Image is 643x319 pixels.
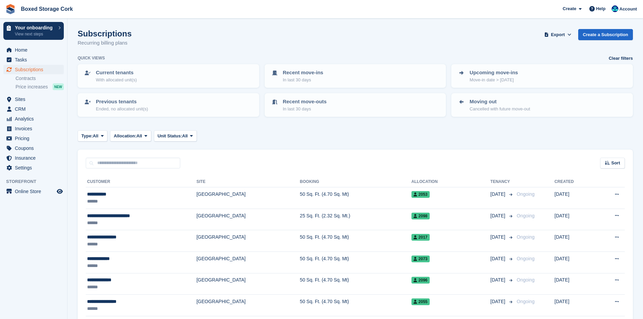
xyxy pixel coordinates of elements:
a: Create a Subscription [578,29,633,40]
span: [DATE] [490,234,507,241]
span: 2096 [411,277,430,284]
p: Move-in date > [DATE] [470,77,518,83]
td: [DATE] [555,230,595,252]
th: Booking [300,177,411,187]
td: [DATE] [555,295,595,316]
td: 50 Sq. Ft. (4.70 Sq. Mt) [300,295,411,316]
td: 50 Sq. Ft. (4.70 Sq. Mt) [300,251,411,273]
a: menu [3,55,64,64]
td: [DATE] [555,251,595,273]
a: menu [3,45,64,55]
span: [DATE] [490,191,507,198]
span: Invoices [15,124,55,133]
td: [GEOGRAPHIC_DATA] [196,187,300,209]
h6: Quick views [78,55,105,61]
p: Current tenants [96,69,137,77]
span: Storefront [6,178,67,185]
a: Clear filters [609,55,633,62]
td: [DATE] [555,273,595,295]
td: 50 Sq. Ft. (4.70 Sq. Mt) [300,273,411,295]
a: Your onboarding View next steps [3,22,64,40]
span: 2098 [411,213,430,219]
span: Ongoing [517,256,535,261]
span: Allocation: [114,133,136,139]
button: Type: All [78,130,107,141]
p: Cancelled with future move-out [470,106,530,112]
p: Ended, no allocated unit(s) [96,106,148,112]
span: [DATE] [490,212,507,219]
p: Previous tenants [96,98,148,106]
td: [GEOGRAPHIC_DATA] [196,273,300,295]
span: Ongoing [517,234,535,240]
a: Price increases NEW [16,83,64,90]
td: [GEOGRAPHIC_DATA] [196,209,300,230]
a: Recent move-ins In last 30 days [265,65,446,87]
a: menu [3,124,64,133]
span: Create [563,5,576,12]
p: With allocated unit(s) [96,77,137,83]
th: Customer [86,177,196,187]
td: 50 Sq. Ft. (4.70 Sq. Mt) [300,230,411,252]
span: All [136,133,142,139]
img: stora-icon-8386f47178a22dfd0bd8f6a31ec36ba5ce8667c1dd55bd0f319d3a0aa187defe.svg [5,4,16,14]
button: Allocation: All [110,130,151,141]
div: NEW [53,83,64,90]
p: Moving out [470,98,530,106]
td: 25 Sq. Ft. (2.32 Sq. Mt.) [300,209,411,230]
button: Export [543,29,573,40]
a: menu [3,114,64,124]
span: Analytics [15,114,55,124]
a: menu [3,95,64,104]
a: menu [3,153,64,163]
a: menu [3,163,64,172]
td: [DATE] [555,209,595,230]
th: Created [555,177,595,187]
p: Recurring billing plans [78,39,132,47]
a: menu [3,134,64,143]
span: Type: [81,133,93,139]
td: [GEOGRAPHIC_DATA] [196,295,300,316]
span: Sites [15,95,55,104]
span: Ongoing [517,191,535,197]
p: Recent move-ins [283,69,323,77]
span: Online Store [15,187,55,196]
p: In last 30 days [283,106,327,112]
span: Sort [611,160,620,166]
span: Settings [15,163,55,172]
span: Subscriptions [15,65,55,74]
td: [GEOGRAPHIC_DATA] [196,230,300,252]
td: 50 Sq. Ft. (4.70 Sq. Mt) [300,187,411,209]
span: Coupons [15,143,55,153]
img: Vincent [612,5,618,12]
span: Home [15,45,55,55]
span: Unit Status: [158,133,182,139]
th: Allocation [411,177,490,187]
span: 2017 [411,234,430,241]
span: 2055 [411,298,430,305]
a: Current tenants With allocated unit(s) [78,65,259,87]
p: Upcoming move-ins [470,69,518,77]
span: Insurance [15,153,55,163]
span: Help [596,5,606,12]
a: Previous tenants Ended, no allocated unit(s) [78,94,259,116]
a: menu [3,65,64,74]
span: Export [551,31,565,38]
td: [DATE] [555,187,595,209]
span: [DATE] [490,255,507,262]
span: Tasks [15,55,55,64]
span: Pricing [15,134,55,143]
span: 2073 [411,256,430,262]
p: Your onboarding [15,25,55,30]
span: Account [619,6,637,12]
span: [DATE] [490,276,507,284]
span: [DATE] [490,298,507,305]
a: menu [3,104,64,114]
span: Ongoing [517,299,535,304]
td: [GEOGRAPHIC_DATA] [196,251,300,273]
th: Site [196,177,300,187]
a: Contracts [16,75,64,82]
span: Price increases [16,84,48,90]
a: Upcoming move-ins Move-in date > [DATE] [452,65,632,87]
button: Unit Status: All [154,130,197,141]
a: Boxed Storage Cork [18,3,76,15]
